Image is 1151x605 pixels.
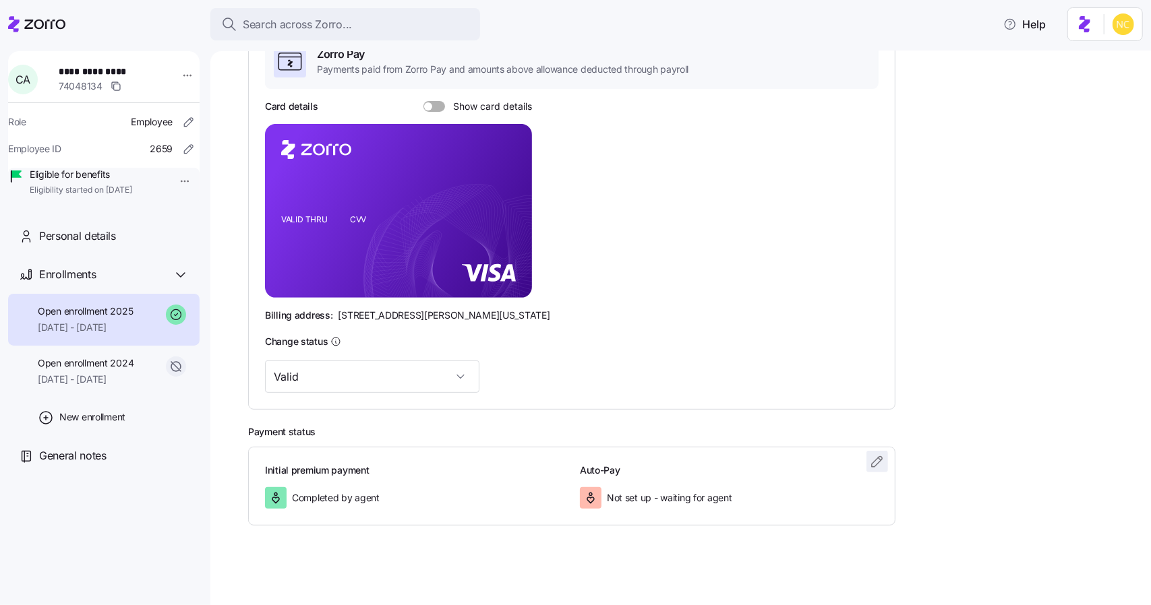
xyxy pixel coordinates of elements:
span: [DATE] - [DATE] [38,321,133,334]
span: Open enrollment 2024 [38,356,134,370]
span: Show card details [445,101,532,112]
h3: Card details [265,100,318,113]
span: Employee ID [8,142,61,156]
span: General notes [39,447,107,464]
span: Eligible for benefits [30,168,132,181]
span: Payments paid from Zorro Pay and amounts above allowance deducted through payroll [317,63,688,76]
span: Role [8,115,26,129]
span: [STREET_ADDRESS][PERSON_NAME][US_STATE] [338,309,550,322]
span: Enrollments [39,266,96,283]
span: Eligibility started on [DATE] [30,185,132,196]
span: Not set up - waiting for agent [607,491,732,505]
span: Help [1003,16,1046,32]
span: C A [16,74,30,85]
tspan: VALID THRU [281,214,328,224]
h3: Initial premium payment [265,464,564,477]
span: Completed by agent [292,491,380,505]
h3: Auto-Pay [580,464,879,477]
tspan: CVV [350,214,367,224]
span: Zorro Pay [317,46,688,63]
span: Open enrollment 2025 [38,305,133,318]
span: 2659 [150,142,173,156]
span: Billing address: [265,309,333,322]
span: Personal details [39,228,116,245]
img: e03b911e832a6112bf72643c5874f8d8 [1113,13,1134,35]
span: Search across Zorro... [243,16,352,33]
h2: Payment status [248,426,1132,439]
button: Help [993,11,1057,38]
span: Employee [131,115,173,129]
span: [DATE] - [DATE] [38,373,134,386]
span: New enrollment [59,410,125,424]
span: 74048134 [59,79,102,93]
button: Search across Zorro... [210,8,480,40]
h3: Change status [265,335,328,348]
